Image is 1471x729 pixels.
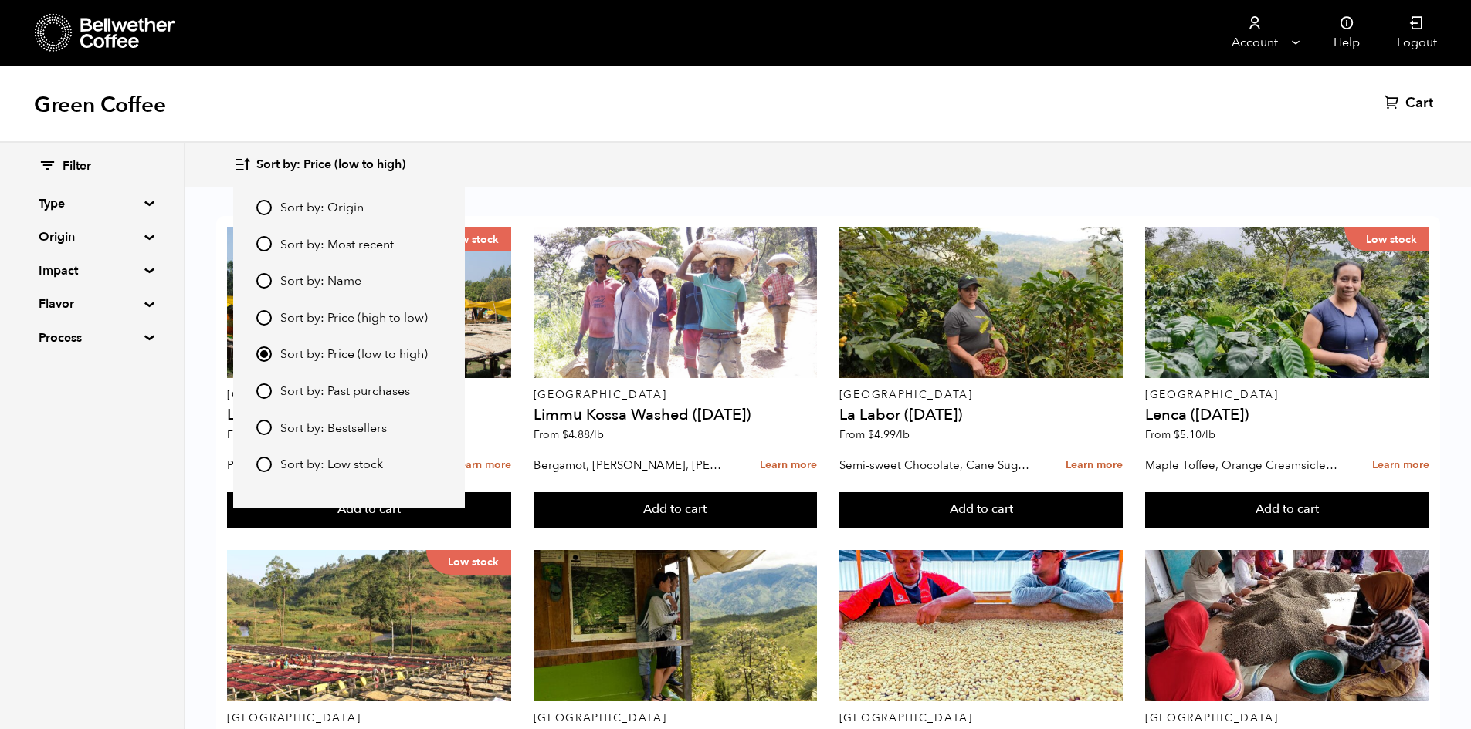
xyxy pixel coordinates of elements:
[39,194,145,213] summary: Type
[1145,390,1429,400] p: [GEOGRAPHIC_DATA]
[1174,427,1180,442] span: $
[534,390,818,400] p: [GEOGRAPHIC_DATA]
[534,427,604,442] span: From
[34,91,166,119] h1: Green Coffee
[39,329,145,347] summary: Process
[227,427,297,442] span: From
[1385,94,1437,113] a: Cart
[562,427,604,442] bdi: 4.88
[227,492,511,528] button: Add to cart
[534,713,818,724] p: [GEOGRAPHIC_DATA]
[868,427,874,442] span: $
[590,427,604,442] span: /lb
[39,228,145,246] summary: Origin
[426,550,511,575] p: Low stock
[256,200,272,215] input: Sort by: Origin
[839,427,910,442] span: From
[256,236,272,251] input: Sort by: Most recent
[454,449,511,482] a: Learn more
[280,457,383,474] span: Sort by: Low stock
[256,157,405,174] span: Sort by: Price (low to high)
[1145,454,1338,477] p: Maple Toffee, Orange Creamsicle, Bittersweet Chocolate
[534,454,727,477] p: Bergamot, [PERSON_NAME], [PERSON_NAME]
[280,200,364,217] span: Sort by: Origin
[280,273,361,290] span: Sort by: Name
[1066,449,1123,482] a: Learn more
[233,147,405,183] button: Sort by: Price (low to high)
[1145,407,1429,423] h4: Lenca ([DATE])
[868,427,910,442] bdi: 4.99
[760,449,817,482] a: Learn more
[839,407,1124,423] h4: La Labor ([DATE])
[280,383,410,400] span: Sort by: Past purchases
[1405,94,1433,113] span: Cart
[1145,492,1429,528] button: Add to cart
[426,227,511,251] p: Low stock
[256,273,272,289] input: Sort by: Name
[39,295,145,313] summary: Flavor
[256,310,272,326] input: Sort by: Price (high to low)
[280,346,428,363] span: Sort by: Price (low to high)
[256,420,272,435] input: Sort by: Bestsellers
[896,427,910,442] span: /lb
[227,713,511,724] p: [GEOGRAPHIC_DATA]
[280,310,428,327] span: Sort by: Price (high to low)
[534,492,818,528] button: Add to cart
[280,237,394,254] span: Sort by: Most recent
[227,454,420,477] p: Peach, Wildflower Honey, Lime Zest
[256,346,272,362] input: Sort by: Price (low to high)
[227,407,511,423] h4: Limmu Kossa Washed ([DATE])
[839,390,1124,400] p: [GEOGRAPHIC_DATA]
[227,550,511,701] a: Low stock
[280,420,387,437] span: Sort by: Bestsellers
[839,713,1124,724] p: [GEOGRAPHIC_DATA]
[256,383,272,399] input: Sort by: Past purchases
[839,454,1032,477] p: Semi-sweet Chocolate, Cane Sugar, Fig Jam
[1145,427,1215,442] span: From
[1174,427,1215,442] bdi: 5.10
[227,390,511,400] p: [GEOGRAPHIC_DATA]
[1344,227,1429,251] p: Low stock
[1145,713,1429,724] p: [GEOGRAPHIC_DATA]
[534,407,818,423] h4: Limmu Kossa Washed ([DATE])
[839,492,1124,528] button: Add to cart
[1202,427,1215,442] span: /lb
[227,227,511,378] a: Low stock
[562,427,568,442] span: $
[256,457,272,472] input: Sort by: Low stock
[1145,227,1429,378] a: Low stock
[1372,449,1429,482] a: Learn more
[39,262,145,280] summary: Impact
[63,158,91,175] span: Filter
